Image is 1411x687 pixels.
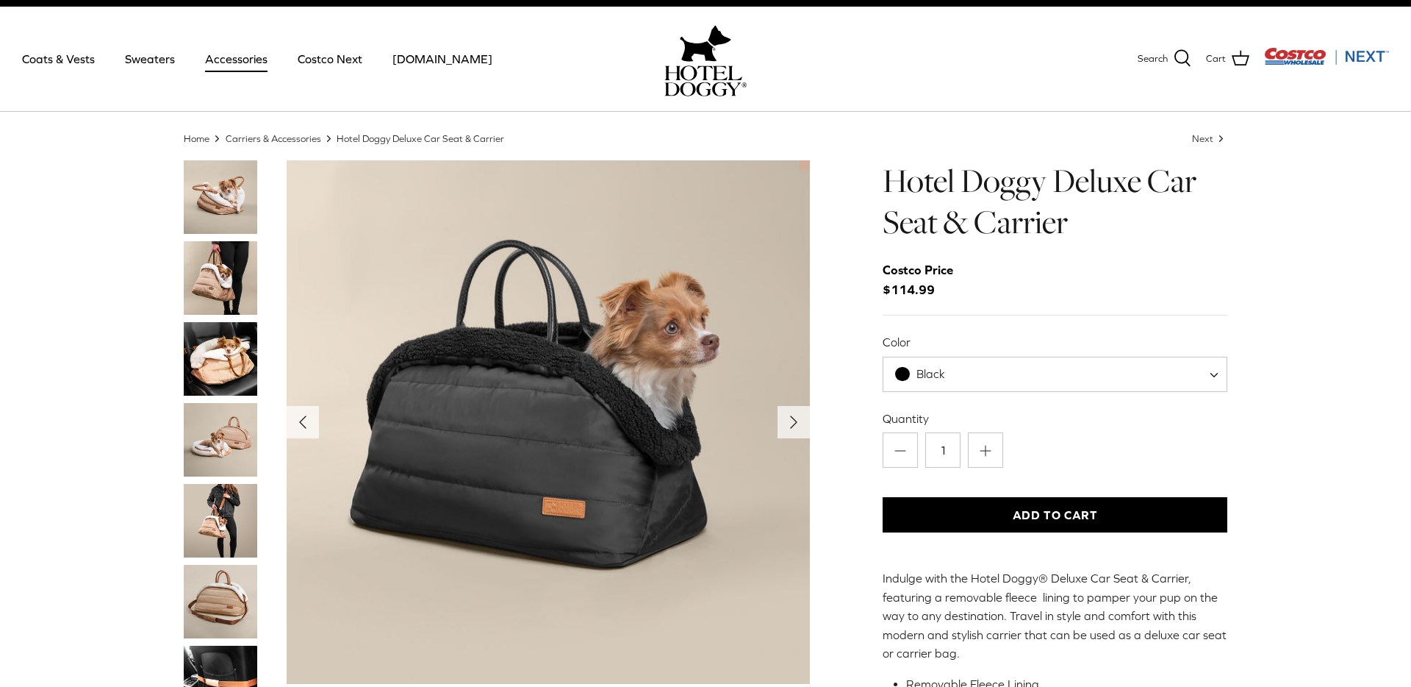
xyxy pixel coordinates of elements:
[916,367,945,380] span: Black
[925,433,961,468] input: Quantity
[112,34,188,84] a: Sweaters
[664,21,747,96] a: hoteldoggy.com hoteldoggycom
[287,406,319,438] button: Previous
[184,322,257,396] a: Thumbnail Link
[1138,51,1168,67] span: Search
[287,160,810,684] a: Show Gallery
[883,366,974,382] span: Black
[184,132,209,143] a: Home
[883,497,1227,533] button: Add to Cart
[883,260,953,280] div: Costco Price
[1138,49,1191,68] a: Search
[184,565,257,638] a: Thumbnail Link
[284,34,376,84] a: Costco Next
[9,34,108,84] a: Coats & Vests
[883,160,1227,243] h1: Hotel Doggy Deluxe Car Seat & Carrier
[184,403,257,477] a: Thumbnail Link
[1206,51,1226,67] span: Cart
[184,132,1227,146] nav: Breadcrumbs
[1206,49,1249,68] a: Cart
[1192,132,1213,143] span: Next
[1192,132,1227,143] a: Next
[883,569,1227,663] p: Indulge with the Hotel Doggy® Deluxe Car Seat & Carrier, featuring a removable fleece lining to p...
[883,260,968,300] span: $114.99
[226,132,321,143] a: Carriers & Accessories
[883,334,1227,350] label: Color
[883,410,1227,427] label: Quantity
[184,322,257,396] img: small dog in a tan dog carrier on a black seat in the car
[184,241,257,315] a: Thumbnail Link
[883,357,1227,392] span: Black
[680,21,731,65] img: hoteldoggy.com
[1264,57,1389,68] a: Visit Costco Next
[1264,47,1389,65] img: Costco Next
[778,406,810,438] button: Next
[192,34,281,84] a: Accessories
[184,484,257,558] a: Thumbnail Link
[379,34,506,84] a: [DOMAIN_NAME]
[184,160,257,234] a: Thumbnail Link
[664,65,747,96] img: hoteldoggycom
[337,132,504,143] a: Hotel Doggy Deluxe Car Seat & Carrier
